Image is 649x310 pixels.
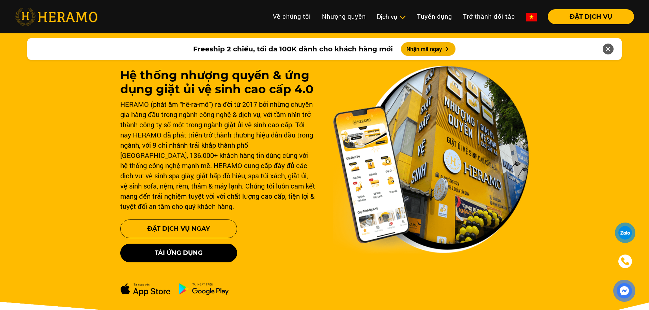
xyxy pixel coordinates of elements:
[120,99,316,211] div: HERAMO (phát âm “hê-ra-mô”) ra đời từ 2017 bởi những chuyên gia hàng đầu trong ngành công nghệ & ...
[15,8,97,26] img: heramo-logo.png
[548,9,634,24] button: ĐẶT DỊCH VỤ
[377,12,406,21] div: Dịch vụ
[267,9,316,24] a: Về chúng tôi
[401,42,455,56] button: Nhận mã ngay
[316,9,371,24] a: Nhượng quyền
[542,14,634,20] a: ĐẶT DỊCH VỤ
[120,244,237,262] button: Tải ứng dụng
[458,9,521,24] a: Trở thành đối tác
[526,13,537,21] img: vn-flag.png
[179,283,229,295] img: ch-dowload
[193,44,393,54] span: Freeship 2 chiều, tối đa 100K dành cho khách hàng mới
[333,66,529,254] img: banner
[120,219,237,238] button: Đặt Dịch Vụ Ngay
[399,14,406,21] img: subToggleIcon
[412,9,458,24] a: Tuyển dụng
[120,283,171,296] img: apple-dowload
[120,68,316,96] h1: Hệ thống nhượng quyền & ứng dụng giặt ủi vệ sinh cao cấp 4.0
[616,252,634,271] a: phone-icon
[621,257,630,266] img: phone-icon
